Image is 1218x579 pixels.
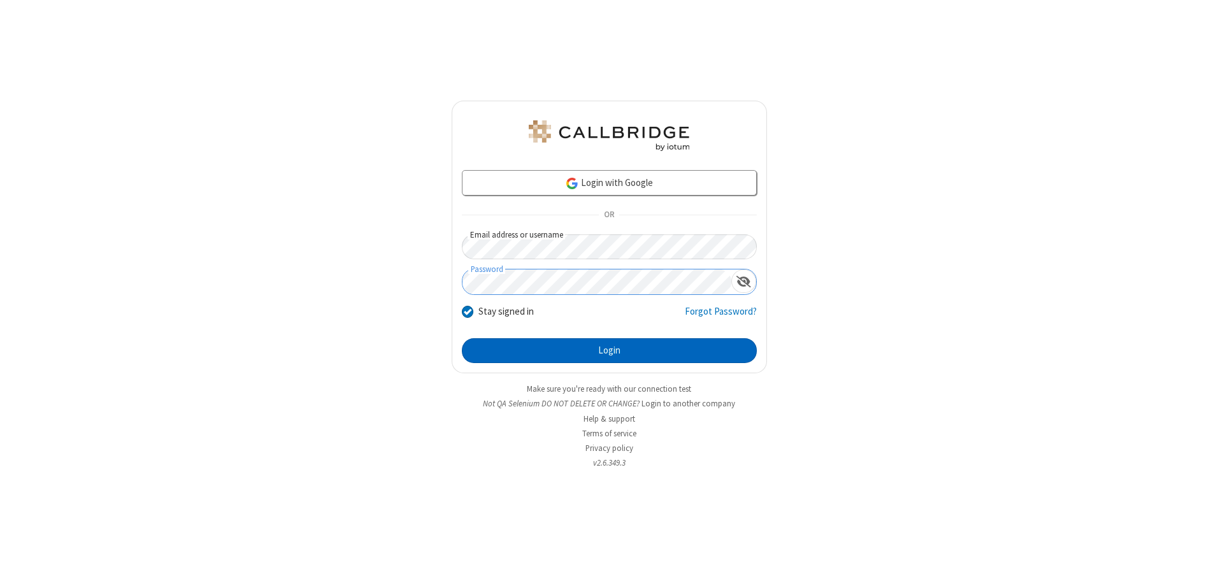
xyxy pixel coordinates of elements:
span: OR [599,206,619,224]
label: Stay signed in [478,304,534,319]
li: Not QA Selenium DO NOT DELETE OR CHANGE? [452,397,767,410]
li: v2.6.349.3 [452,457,767,469]
a: Help & support [584,413,635,424]
a: Terms of service [582,428,636,439]
div: Show password [731,269,756,293]
a: Make sure you're ready with our connection test [527,383,691,394]
a: Login with Google [462,170,757,196]
input: Email address or username [462,234,757,259]
a: Forgot Password? [685,304,757,329]
img: google-icon.png [565,176,579,190]
input: Password [462,269,731,294]
img: QA Selenium DO NOT DELETE OR CHANGE [526,120,692,151]
button: Login to another company [641,397,735,410]
a: Privacy policy [585,443,633,454]
button: Login [462,338,757,364]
